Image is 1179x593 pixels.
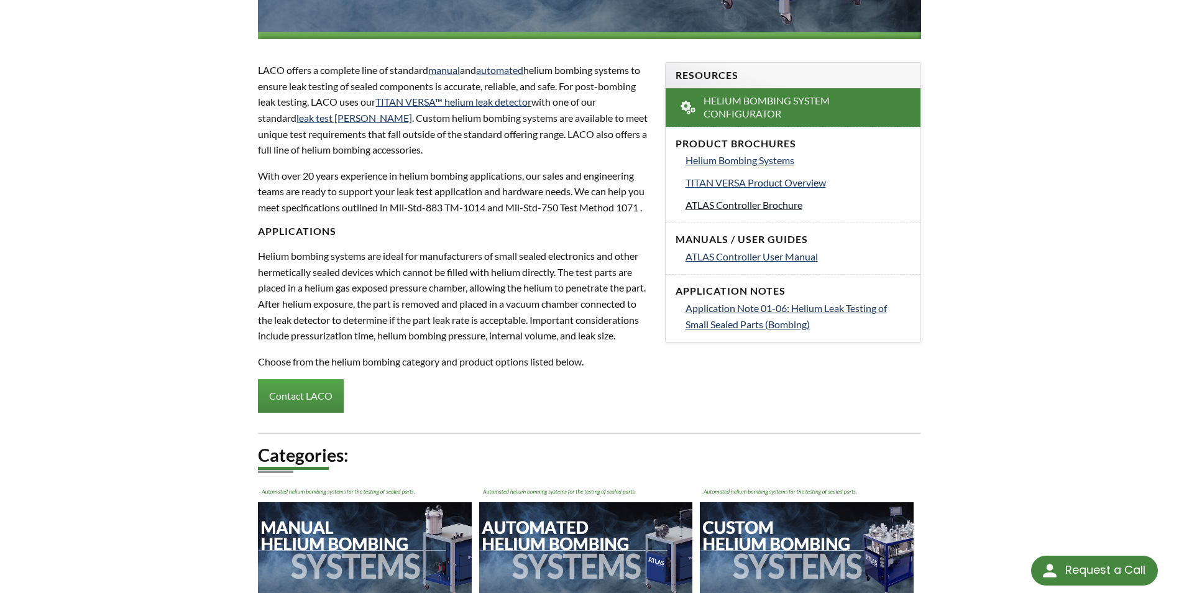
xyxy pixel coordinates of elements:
h4: Applications [258,225,649,238]
span: Helium Bombing Systems [686,154,794,166]
span: ATLAS Controller User Manual [686,251,818,262]
div: Request a Call [1065,556,1145,584]
a: Helium Bombing System Configurator [666,88,920,127]
a: Helium Bombing Systems [686,152,911,168]
a: leak test [PERSON_NAME] [296,112,412,124]
h4: Product Brochures [676,137,911,150]
h4: Manuals / User Guides [676,233,911,246]
h4: Application Notes [676,285,911,298]
span: Helium Bombing System Configurator [704,94,884,121]
a: manual [428,64,460,76]
div: Request a Call [1031,556,1158,586]
a: TITAN VERSA Product Overview [686,175,911,191]
a: Contact LACO [258,379,344,413]
h4: Resources [676,69,911,82]
p: Choose from the helium bombing category and product options listed below. [258,354,649,370]
a: ATLAS Controller Brochure [686,197,911,213]
a: ATLAS Controller User Manual [686,249,911,265]
a: automated [476,64,523,76]
p: LACO offers a complete line of standard and helium bombing systems to ensure leak testing of seal... [258,62,649,158]
span: Application Note 01-06: Helium Leak Testing of Small Sealed Parts (Bombing) [686,302,887,330]
span: TITAN VERSA Product Overview [686,177,826,188]
a: Application Note 01-06: Helium Leak Testing of Small Sealed Parts (Bombing) [686,300,911,332]
a: TITAN VERSA™ helium leak detector [375,96,531,108]
p: With over 20 years experience in helium bombing applications, our sales and engineering teams are... [258,168,649,216]
h2: Categories: [258,444,920,467]
p: Helium bombing systems are ideal for manufacturers of small sealed electronics and other hermetic... [258,248,649,344]
span: ATLAS Controller Brochure [686,199,802,211]
img: round button [1040,561,1060,581]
